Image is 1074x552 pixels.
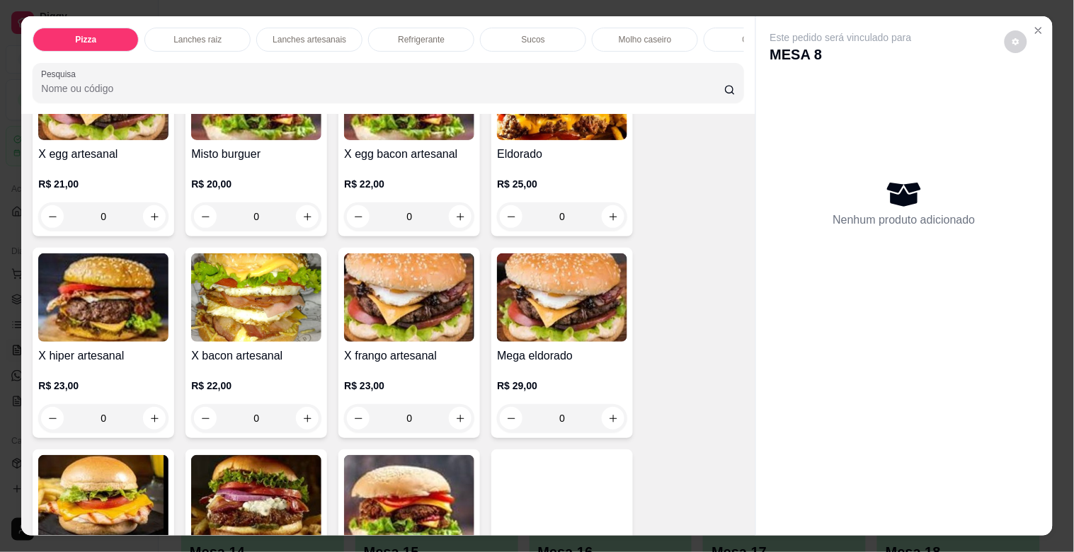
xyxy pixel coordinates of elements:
h4: X hiper artesanal [38,347,168,364]
img: product-image [191,253,321,342]
p: Cerveja [743,34,772,45]
img: product-image [344,455,474,544]
h4: Eldorado [497,146,627,163]
p: Molho caseiro [619,34,672,45]
p: R$ 23,00 [38,379,168,393]
h4: Misto burguer [191,146,321,163]
p: Nenhum produto adicionado [833,212,976,229]
h4: X egg artesanal [38,146,168,163]
button: Close [1027,19,1050,42]
img: product-image [38,253,168,342]
p: Lanches artesanais [273,34,346,45]
h4: Mega eldorado [497,347,627,364]
p: R$ 29,00 [497,379,627,393]
p: MESA 8 [770,45,912,64]
p: R$ 22,00 [191,379,321,393]
img: product-image [497,455,627,544]
button: decrease-product-quantity [1005,30,1027,53]
p: Pizza [75,34,96,45]
h4: X bacon artesanal [191,347,321,364]
img: product-image [497,253,627,342]
p: R$ 20,00 [191,177,321,191]
p: Lanches raiz [173,34,222,45]
img: product-image [38,455,168,544]
p: R$ 23,00 [344,379,474,393]
img: product-image [344,253,474,342]
label: Pesquisa [41,68,81,80]
img: product-image [191,455,321,544]
p: Este pedido será vinculado para [770,30,912,45]
p: R$ 22,00 [344,177,474,191]
p: R$ 21,00 [38,177,168,191]
h4: X egg bacon artesanal [344,146,474,163]
p: Sucos [522,34,545,45]
p: Refrigerante [398,34,445,45]
h4: X frango artesanal [344,347,474,364]
p: R$ 25,00 [497,177,627,191]
input: Pesquisa [41,81,724,96]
